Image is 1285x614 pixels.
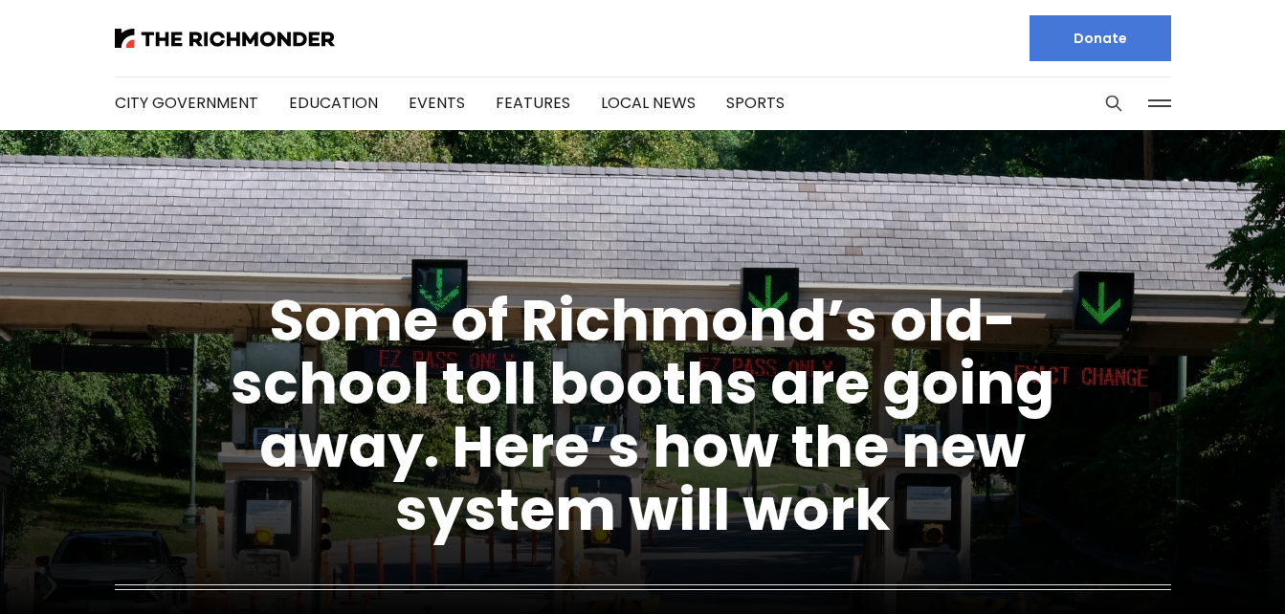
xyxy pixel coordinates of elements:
[496,92,570,114] a: Features
[1099,89,1128,118] button: Search this site
[231,280,1054,550] a: Some of Richmond’s old-school toll booths are going away. Here’s how the new system will work
[726,92,785,114] a: Sports
[1030,15,1171,61] a: Donate
[289,92,378,114] a: Education
[601,92,696,114] a: Local News
[409,92,465,114] a: Events
[115,29,335,48] img: The Richmonder
[115,92,258,114] a: City Government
